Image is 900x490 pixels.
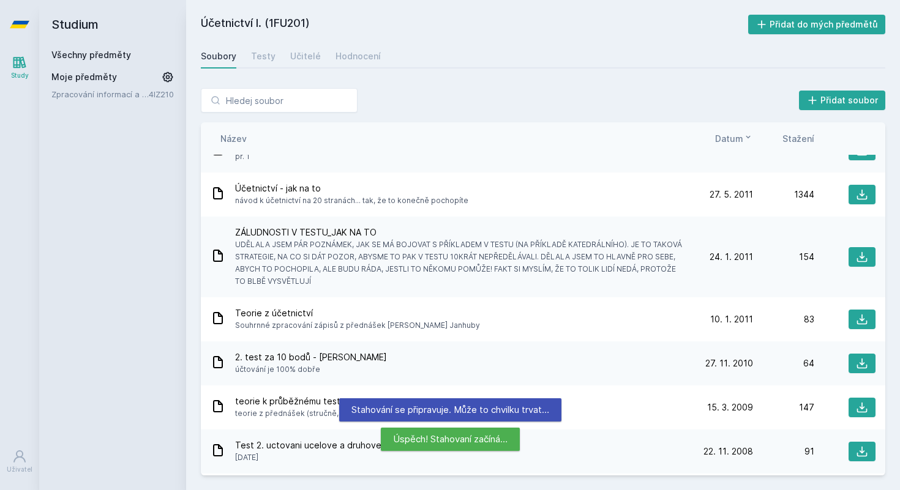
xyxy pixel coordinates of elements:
div: Stahování se připravuje. Může to chvilku trvat… [339,398,561,421]
span: návod k účetnictví na 20 stranách... tak, že to konečně pochopíte [235,195,468,207]
span: Datum [715,132,743,145]
a: 4IZ210 [149,89,174,99]
a: Testy [251,44,276,69]
span: 2. test za 10 bodů - [PERSON_NAME] [235,351,387,363]
button: Datum [715,132,753,145]
span: teorie z přednášek (stručně, ale vše!) [235,407,371,420]
div: 83 [753,313,814,325]
span: teorie k průběžnému testu [235,395,371,407]
span: Souhrnné zpracování zápisů z přednášek [PERSON_NAME] Janhuby [235,319,480,332]
div: Hodnocení [336,50,381,62]
button: Název [220,132,247,145]
span: př. 1 [235,150,394,163]
a: Všechny předměty [51,50,131,60]
span: Moje předměty [51,71,117,83]
span: [DATE] [235,451,381,464]
button: Přidat soubor [799,91,886,110]
button: Přidat do mých předmětů [748,15,886,34]
span: 27. 11. 2010 [705,357,753,369]
span: 24. 1. 2011 [710,251,753,263]
div: 147 [753,401,814,414]
span: 22. 11. 2008 [703,445,753,458]
div: Testy [251,50,276,62]
a: Soubory [201,44,236,69]
div: 64 [753,357,814,369]
div: 154 [753,251,814,263]
span: 10. 1. 2011 [710,313,753,325]
span: ZÁLUDNOSTI V TESTU_JAK NA TO [235,226,687,239]
div: Soubory [201,50,236,62]
a: Uživatel [2,443,37,480]
a: Hodnocení [336,44,381,69]
input: Hledej soubor [201,88,358,113]
span: Test 2. uctovani ucelove a druhove [235,439,381,451]
a: Učitelé [290,44,321,69]
span: UDĚLALA JSEM PÁR POZNÁMEK, JAK SE MÁ BOJOVAT S PŘÍKLADEM V TESTU (NA PŘÍKLADĚ KATEDRÁLNÍHO). JE T... [235,239,687,288]
span: 27. 5. 2011 [710,188,753,201]
span: Teorie z účetnictví [235,307,480,319]
div: Učitelé [290,50,321,62]
span: Účetnictví - jak na to [235,182,468,195]
a: Study [2,49,37,86]
div: Study [11,71,29,80]
span: účtování je 100% dobře [235,363,387,376]
div: Uživatel [7,465,32,474]
h2: Účetnictví I. (1FU201) [201,15,748,34]
span: 15. 3. 2009 [707,401,753,414]
div: 1344 [753,188,814,201]
button: Stažení [782,132,814,145]
a: Zpracování informací a znalostí [51,88,149,100]
div: Úspěch! Stahovaní začíná… [381,428,520,451]
div: 91 [753,445,814,458]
